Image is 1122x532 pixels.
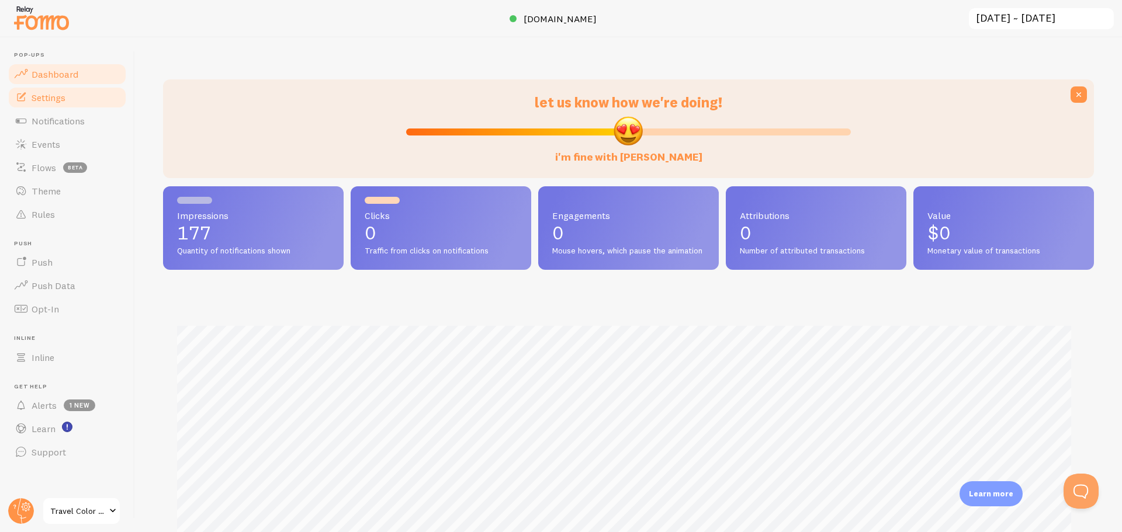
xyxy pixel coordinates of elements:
span: Theme [32,185,61,197]
svg: <p>Watch New Feature Tutorials!</p> [62,422,72,432]
div: Learn more [960,481,1023,506]
span: Learn [32,423,56,434]
span: Quantity of notifications shown [177,246,330,256]
span: 1 new [64,399,95,411]
a: Inline [7,346,127,369]
span: Get Help [14,383,127,391]
span: let us know how we're doing! [535,93,722,111]
iframe: Help Scout Beacon - Open [1064,474,1099,509]
img: fomo-relay-logo-orange.svg [12,3,71,33]
span: Traffic from clicks on notifications [365,246,517,256]
span: Rules [32,208,55,220]
span: Push [32,256,53,268]
span: Impressions [177,211,330,220]
span: Flows [32,162,56,173]
span: Push Data [32,280,75,291]
span: Value [927,211,1080,220]
a: Rules [7,203,127,226]
span: $0 [927,221,951,244]
span: Settings [32,92,65,103]
span: Attributions [740,211,892,220]
span: Events [32,138,60,150]
span: Opt-In [32,303,59,315]
span: Inline [14,335,127,342]
label: i'm fine with [PERSON_NAME] [555,139,702,164]
span: Notifications [32,115,85,127]
span: Number of attributed transactions [740,246,892,256]
a: Support [7,440,127,464]
a: Events [7,133,127,156]
span: Inline [32,352,54,363]
span: Engagements [552,211,705,220]
p: 0 [740,224,892,242]
span: Mouse hovers, which pause the animation [552,246,705,256]
a: Notifications [7,109,127,133]
p: 0 [552,224,705,242]
span: Support [32,446,66,458]
a: Flows beta [7,156,127,179]
a: Alerts 1 new [7,394,127,417]
img: emoji.png [612,115,644,147]
a: Theme [7,179,127,203]
p: 177 [177,224,330,242]
a: Dashboard [7,62,127,86]
a: Learn [7,417,127,440]
span: Travel Color Repeat [50,504,106,518]
span: beta [63,162,87,173]
a: Travel Color Repeat [42,497,121,525]
p: 0 [365,224,517,242]
span: Pop-ups [14,51,127,59]
span: Dashboard [32,68,78,80]
span: Monetary value of transactions [927,246,1080,256]
a: Opt-In [7,297,127,321]
span: Clicks [365,211,517,220]
a: Settings [7,86,127,109]
span: Alerts [32,399,57,411]
a: Push Data [7,274,127,297]
span: Push [14,240,127,248]
p: Learn more [969,488,1013,499]
a: Push [7,251,127,274]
